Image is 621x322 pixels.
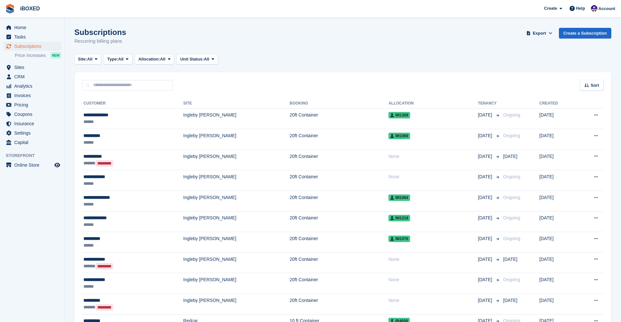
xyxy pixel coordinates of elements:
span: [DATE] [503,298,517,303]
td: 20ft Container [290,150,389,170]
a: menu [3,63,61,72]
p: Recurring billing plans [74,38,126,45]
span: [DATE] [478,132,494,139]
span: Site: [78,56,87,62]
td: Ingleby [PERSON_NAME] [183,191,290,212]
td: Ingleby [PERSON_NAME] [183,252,290,273]
th: Tenancy [478,98,501,109]
span: Tasks [14,32,53,41]
span: Insurance [14,119,53,128]
th: Allocation [388,98,478,109]
th: Customer [82,98,183,109]
td: Ingleby [PERSON_NAME] [183,211,290,232]
span: Unit Status: [180,56,204,62]
span: Export [533,30,546,37]
span: Sites [14,63,53,72]
td: 20ft Container [290,232,389,253]
span: IM1219 [388,215,410,221]
td: Ingleby [PERSON_NAME] [183,273,290,294]
span: [DATE] [478,235,494,242]
span: Ongoing [503,215,520,220]
span: IM1094 [388,194,410,201]
div: None [388,153,478,160]
span: [DATE] [478,256,494,263]
div: None [388,297,478,304]
td: [DATE] [539,191,576,212]
span: [DATE] [503,257,517,262]
td: Ingleby [PERSON_NAME] [183,170,290,191]
td: 20ft Container [290,294,389,315]
th: Site [183,98,290,109]
span: Ongoing [503,133,520,138]
td: [DATE] [539,108,576,129]
div: None [388,276,478,283]
button: Site: All [74,54,101,65]
span: All [87,56,93,62]
td: [DATE] [539,211,576,232]
span: IM1076 [388,236,410,242]
td: [DATE] [539,170,576,191]
span: [DATE] [503,154,517,159]
div: None [388,173,478,180]
span: Subscriptions [14,42,53,51]
a: menu [3,82,61,91]
span: CRM [14,72,53,81]
a: menu [3,128,61,138]
span: Home [14,23,53,32]
td: [DATE] [539,273,576,294]
a: Create a Subscription [559,28,611,39]
span: Invoices [14,91,53,100]
button: Allocation: All [135,54,174,65]
span: Settings [14,128,53,138]
td: [DATE] [539,232,576,253]
a: menu [3,161,61,170]
td: [DATE] [539,252,576,273]
span: Online Store [14,161,53,170]
span: Coupons [14,110,53,119]
td: [DATE] [539,150,576,170]
button: Export [525,28,554,39]
span: Sort [591,82,599,89]
span: Ongoing [503,195,520,200]
a: Price increases NEW [15,52,61,59]
span: Analytics [14,82,53,91]
span: [DATE] [478,276,494,283]
td: 20ft Container [290,252,389,273]
td: 20ft Container [290,211,389,232]
span: [DATE] [478,112,494,118]
td: Ingleby [PERSON_NAME] [183,129,290,150]
span: [DATE] [478,215,494,221]
td: 20ft Container [290,129,389,150]
th: Created [539,98,576,109]
a: Preview store [53,161,61,169]
td: Ingleby [PERSON_NAME] [183,108,290,129]
a: menu [3,42,61,51]
td: Ingleby [PERSON_NAME] [183,232,290,253]
span: Pricing [14,100,53,109]
button: Type: All [104,54,132,65]
span: Capital [14,138,53,147]
th: Booking [290,98,389,109]
span: Allocation: [138,56,160,62]
span: [DATE] [478,153,494,160]
a: menu [3,32,61,41]
td: 20ft Container [290,273,389,294]
td: 20ft Container [290,108,389,129]
span: [DATE] [478,173,494,180]
span: Ongoing [503,112,520,117]
a: menu [3,91,61,100]
span: Storefront [6,152,64,159]
span: Help [576,5,585,12]
span: All [118,56,124,62]
a: menu [3,72,61,81]
span: Ongoing [503,277,520,282]
img: Noor Rashid [591,5,597,12]
span: Ongoing [503,174,520,179]
div: NEW [50,52,61,59]
button: Unit Status: All [177,54,218,65]
a: menu [3,110,61,119]
span: [DATE] [478,297,494,304]
h1: Subscriptions [74,28,126,37]
span: Create [544,5,557,12]
a: iBOXED [17,3,42,14]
